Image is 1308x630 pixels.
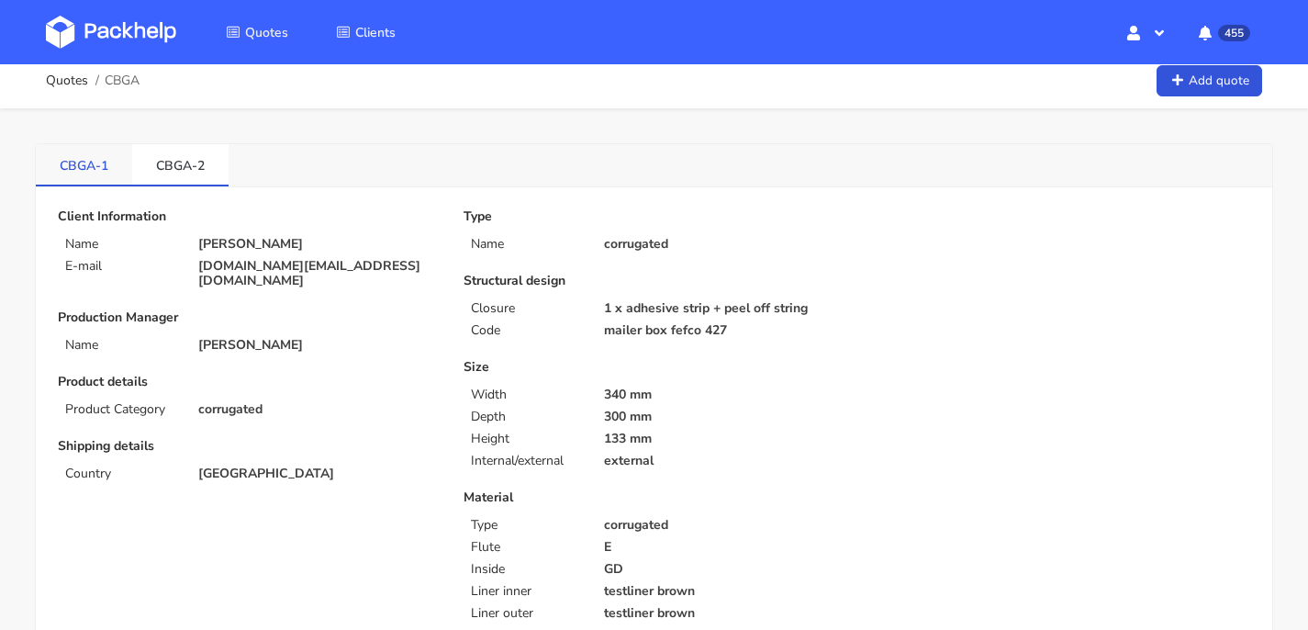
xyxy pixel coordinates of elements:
[65,402,176,417] p: Product Category
[1218,25,1250,41] span: 455
[198,338,439,353] p: [PERSON_NAME]
[1184,16,1262,49] button: 455
[471,584,582,599] p: Liner inner
[36,144,132,185] a: CBGA-1
[471,540,582,555] p: Flute
[471,301,582,316] p: Closure
[46,62,140,99] nav: breadcrumb
[464,274,844,288] p: Structural design
[65,338,176,353] p: Name
[198,237,439,252] p: [PERSON_NAME]
[604,388,844,402] p: 340 mm
[471,388,582,402] p: Width
[604,301,844,316] p: 1 x adhesive strip + peel off string
[604,432,844,446] p: 133 mm
[65,467,176,481] p: Country
[471,562,582,577] p: Inside
[604,606,844,621] p: testliner brown
[198,467,439,481] p: [GEOGRAPHIC_DATA]
[604,454,844,468] p: external
[58,375,438,389] p: Product details
[198,259,439,288] p: [DOMAIN_NAME][EMAIL_ADDRESS][DOMAIN_NAME]
[46,73,88,88] a: Quotes
[105,73,140,88] span: CBGA
[471,518,582,533] p: Type
[604,540,844,555] p: E
[464,360,844,375] p: Size
[604,237,844,252] p: corrugated
[65,237,176,252] p: Name
[471,606,582,621] p: Liner outer
[245,24,288,41] span: Quotes
[471,323,582,338] p: Code
[65,259,176,274] p: E-mail
[58,439,438,454] p: Shipping details
[464,209,844,224] p: Type
[355,24,396,41] span: Clients
[132,144,229,185] a: CBGA-2
[471,432,582,446] p: Height
[314,16,418,49] a: Clients
[604,518,844,533] p: corrugated
[58,310,438,325] p: Production Manager
[46,16,176,49] img: Dashboard
[471,410,582,424] p: Depth
[464,490,844,505] p: Material
[198,402,439,417] p: corrugated
[204,16,310,49] a: Quotes
[471,237,582,252] p: Name
[604,562,844,577] p: GD
[471,454,582,468] p: Internal/external
[604,584,844,599] p: testliner brown
[604,323,844,338] p: mailer box fefco 427
[604,410,844,424] p: 300 mm
[58,209,438,224] p: Client Information
[1157,65,1262,97] a: Add quote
